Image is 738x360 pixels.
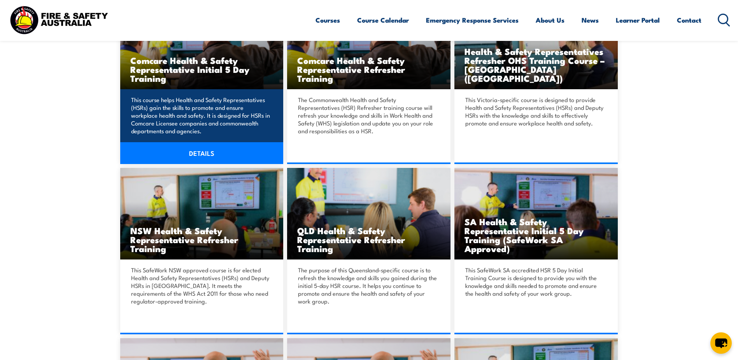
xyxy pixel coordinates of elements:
[616,10,660,30] a: Learner Portal
[426,10,519,30] a: Emergency Response Services
[130,56,273,83] h3: Comcare Health & Safety Representative Initial 5 Day Training
[465,47,608,83] h3: Health & Safety Representatives Refresher OHS Training Course – [GEOGRAPHIC_DATA] ([GEOGRAPHIC_DA...
[316,10,340,30] a: Courses
[287,168,451,259] img: QLD Health & Safety Representative Refresher TRAINING
[297,56,440,83] h3: Comcare Health & Safety Representative Refresher Training
[677,10,701,30] a: Contact
[297,226,440,253] h3: QLD Health & Safety Representative Refresher Training
[465,266,605,297] p: This SafeWork SA accredited HSR 5 Day Initial Training Course is designed to provide you with the...
[357,10,409,30] a: Course Calendar
[131,96,270,135] p: This course helps Health and Safety Representatives (HSRs) gain the skills to promote and ensure ...
[582,10,599,30] a: News
[287,168,451,259] a: QLD Health & Safety Representative Refresher Training
[298,266,437,305] p: The purpose of this Queensland-specific course is to refresh the knowledge and skills you gained ...
[120,168,284,259] img: NSW Health & Safety Representative Refresher Training
[120,142,284,164] a: DETAILS
[298,96,437,135] p: The Commonwealth Health and Safety Representatives (HSR) Refresher training course will refresh y...
[465,217,608,253] h3: SA Health & Safety Representative Initial 5 Day Training (SafeWork SA Approved)
[536,10,564,30] a: About Us
[465,96,605,127] p: This Victoria-specific course is designed to provide Health and Safety Representatives (HSRs) and...
[131,266,270,305] p: This SafeWork NSW approved course is for elected Health and Safety Representatives (HSRs) and Dep...
[454,168,618,259] img: SA Health & Safety Representative Initial 5 Day Training (SafeWork SA Approved)
[130,226,273,253] h3: NSW Health & Safety Representative Refresher Training
[710,332,732,354] button: chat-button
